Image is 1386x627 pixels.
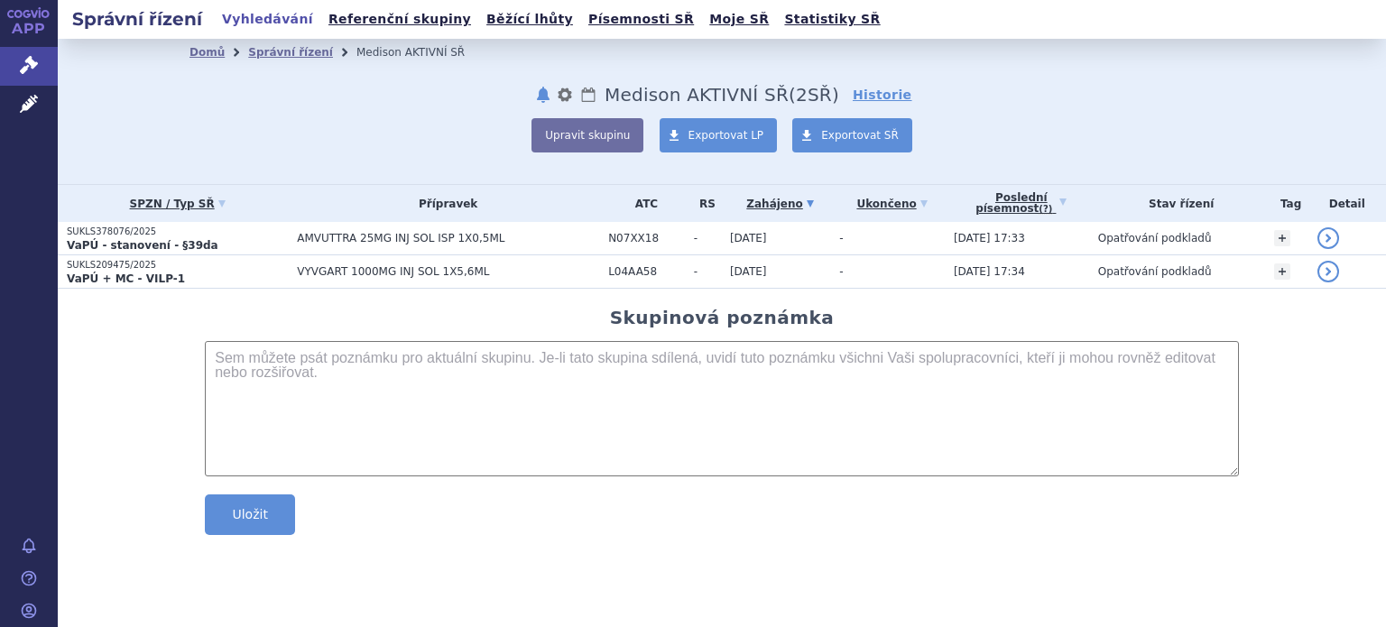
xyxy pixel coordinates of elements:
span: AMVUTTRA 25MG INJ SOL ISP 1X0,5ML [297,232,599,244]
span: Medison AKTIVNÍ SŘ [605,84,789,106]
li: Medison AKTIVNÍ SŘ [356,39,488,66]
span: [DATE] 17:33 [954,232,1025,244]
span: ( SŘ) [789,84,839,106]
span: 2 [796,84,808,106]
p: SUKLS209475/2025 [67,259,288,272]
a: Ukončeno [839,191,945,217]
button: Uložit [205,494,295,535]
a: Vyhledávání [217,7,319,32]
span: VYVGART 1000MG INJ SOL 1X5,6ML [297,265,599,278]
a: + [1274,263,1290,280]
span: - [694,265,721,278]
span: [DATE] [730,265,767,278]
a: + [1274,230,1290,246]
th: Detail [1308,185,1386,222]
a: detail [1317,227,1339,249]
a: Správní řízení [248,46,333,59]
th: Stav řízení [1089,185,1265,222]
span: [DATE] [730,232,767,244]
a: Běžící lhůty [481,7,578,32]
a: Písemnosti SŘ [583,7,699,32]
a: Moje SŘ [704,7,774,32]
h2: Skupinová poznámka [610,307,835,328]
span: L04AA58 [608,265,685,278]
span: - [694,232,721,244]
a: Poslednípísemnost(?) [954,185,1089,222]
a: Statistiky SŘ [779,7,885,32]
a: Exportovat LP [660,118,778,152]
p: SUKLS378076/2025 [67,226,288,238]
a: Exportovat SŘ [792,118,912,152]
span: [DATE] 17:34 [954,265,1025,278]
span: - [839,232,843,244]
a: Lhůty [579,84,597,106]
th: ATC [599,185,685,222]
strong: VaPÚ - stanovení - §39da [67,239,218,252]
strong: VaPÚ + MC - VILP-1 [67,272,185,285]
button: notifikace [534,84,552,106]
th: Přípravek [288,185,599,222]
button: nastavení [556,84,574,106]
span: Opatřování podkladů [1098,232,1212,244]
span: Exportovat LP [688,129,764,142]
h2: Správní řízení [58,6,217,32]
th: RS [685,185,721,222]
a: SPZN / Typ SŘ [67,191,288,217]
a: Zahájeno [730,191,830,217]
a: detail [1317,261,1339,282]
a: Historie [853,86,912,104]
abbr: (?) [1039,204,1052,215]
span: Opatřování podkladů [1098,265,1212,278]
th: Tag [1265,185,1308,222]
a: Domů [189,46,225,59]
button: Upravit skupinu [531,118,643,152]
span: N07XX18 [608,232,685,244]
span: Exportovat SŘ [821,129,899,142]
span: - [839,265,843,278]
a: Referenční skupiny [323,7,476,32]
